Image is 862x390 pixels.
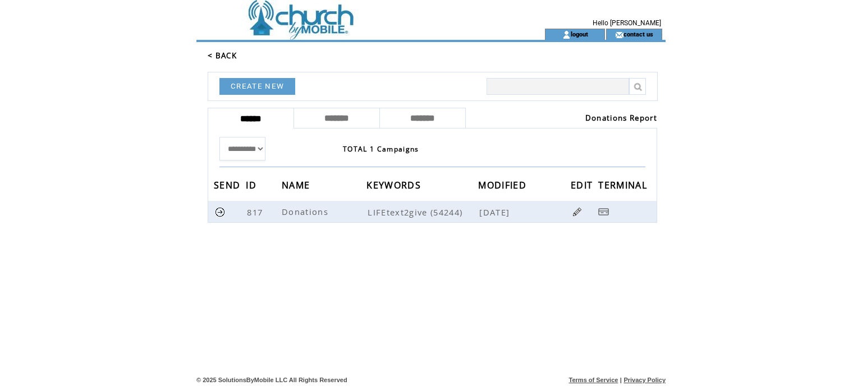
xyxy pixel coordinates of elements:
[585,113,657,123] a: Donations Report
[593,19,661,27] span: Hello [PERSON_NAME]
[196,377,347,383] span: © 2025 SolutionsByMobile LLC All Rights Reserved
[571,30,588,38] a: logout
[366,181,424,188] a: KEYWORDS
[620,377,622,383] span: |
[282,181,313,188] a: NAME
[615,30,623,39] img: contact_us_icon.gif
[219,78,295,95] a: CREATE NEW
[247,207,265,218] span: 817
[282,176,313,197] span: NAME
[478,176,529,197] span: MODIFIED
[571,176,595,197] span: EDIT
[343,144,419,154] span: TOTAL 1 Campaigns
[478,181,529,188] a: MODIFIED
[246,181,259,188] a: ID
[562,30,571,39] img: account_icon.gif
[623,30,653,38] a: contact us
[623,377,666,383] a: Privacy Policy
[208,51,237,61] a: < BACK
[366,176,424,197] span: KEYWORDS
[598,176,650,197] span: TERMINAL
[214,176,243,197] span: SEND
[246,176,259,197] span: ID
[569,377,618,383] a: Terms of Service
[368,207,477,218] span: LIFEtext2give (54244)
[282,206,331,217] span: Donations
[479,207,512,218] span: [DATE]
